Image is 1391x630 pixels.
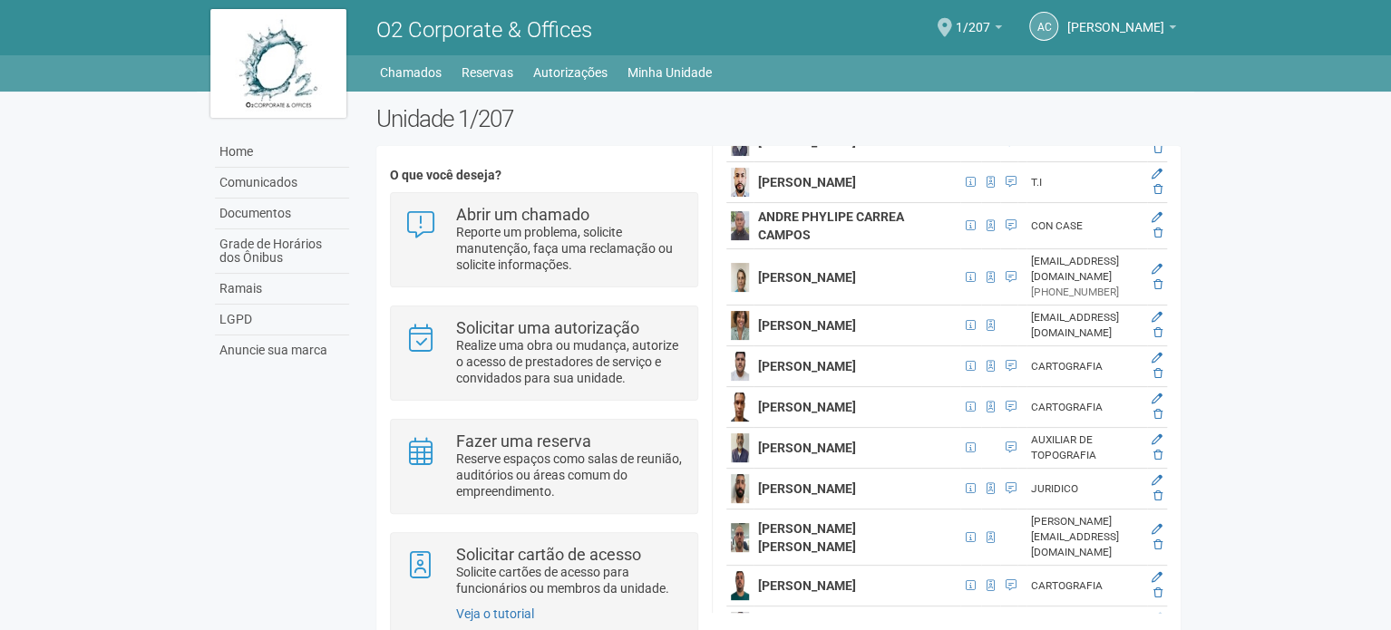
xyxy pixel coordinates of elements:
[1031,514,1143,560] div: [PERSON_NAME][EMAIL_ADDRESS][DOMAIN_NAME]
[627,60,712,85] a: Minha Unidade
[1152,571,1162,584] a: Editar membro
[1152,474,1162,487] a: Editar membro
[1031,359,1143,374] div: CARTOGRAFIA
[1153,326,1162,339] a: Excluir membro
[758,521,856,554] strong: [PERSON_NAME] [PERSON_NAME]
[731,474,749,503] img: user.png
[456,205,589,224] strong: Abrir um chamado
[731,211,749,240] img: user.png
[1152,352,1162,364] a: Editar membro
[376,17,592,43] span: O2 Corporate & Offices
[1067,23,1176,37] a: [PERSON_NAME]
[1031,310,1143,341] div: [EMAIL_ADDRESS][DOMAIN_NAME]
[758,270,856,285] strong: [PERSON_NAME]
[758,400,856,414] strong: [PERSON_NAME]
[731,352,749,381] img: user.png
[210,9,346,118] img: logo.jpg
[1031,432,1143,463] div: AUXILIAR DE TOPOGRAFIA
[215,137,349,168] a: Home
[731,433,749,462] img: user.png
[731,571,749,600] img: user.png
[215,335,349,365] a: Anuncie sua marca
[404,320,683,386] a: Solicitar uma autorização Realize uma obra ou mudança, autorize o acesso de prestadores de serviç...
[1153,142,1162,155] a: Excluir membro
[1152,168,1162,180] a: Editar membro
[456,606,534,621] a: Veja o tutorial
[1031,285,1143,300] div: [PHONE_NUMBER]
[1153,278,1162,291] a: Excluir membro
[1153,183,1162,196] a: Excluir membro
[758,441,856,455] strong: [PERSON_NAME]
[731,263,749,292] img: user.png
[1152,523,1162,536] a: Editar membro
[731,311,749,340] img: user.png
[456,451,684,499] p: Reserve espaços como salas de reunião, auditórios ou áreas comum do empreendimento.
[456,224,684,273] p: Reporte um problema, solicite manutenção, faça uma reclamação ou solicite informações.
[215,168,349,199] a: Comunicados
[1152,311,1162,324] a: Editar membro
[404,547,683,596] a: Solicitar cartão de acesso Solicite cartões de acesso para funcionários ou membros da unidade.
[456,564,684,596] p: Solicite cartões de acesso para funcionários ou membros da unidade.
[404,207,683,273] a: Abrir um chamado Reporte um problema, solicite manutenção, faça uma reclamação ou solicite inform...
[1152,393,1162,405] a: Editar membro
[758,209,904,242] strong: ANDRE PHYLIPE CARREA CAMPOS
[215,274,349,305] a: Ramais
[376,105,1181,132] h2: Unidade 1/207
[1153,489,1162,502] a: Excluir membro
[390,169,697,182] h4: O que você deseja?
[1031,218,1143,234] div: CON CASE
[462,60,513,85] a: Reservas
[1153,538,1162,551] a: Excluir membro
[1153,367,1162,380] a: Excluir membro
[956,23,1002,37] a: 1/207
[215,229,349,274] a: Grade de Horários dos Ônibus
[456,318,639,337] strong: Solicitar uma autorização
[456,545,641,564] strong: Solicitar cartão de acesso
[1153,449,1162,461] a: Excluir membro
[1152,211,1162,224] a: Editar membro
[215,305,349,335] a: LGPD
[1029,12,1058,41] a: AC
[1153,227,1162,239] a: Excluir membro
[731,168,749,197] img: user.png
[1031,481,1143,497] div: JURIDICO
[758,481,856,496] strong: [PERSON_NAME]
[1031,400,1143,415] div: CARTOGRAFIA
[1031,578,1143,594] div: CARTOGRAFIA
[1031,254,1143,285] div: [EMAIL_ADDRESS][DOMAIN_NAME]
[456,337,684,386] p: Realize uma obra ou mudança, autorize o acesso de prestadores de serviço e convidados para sua un...
[956,3,990,34] span: 1/207
[731,393,749,422] img: user.png
[1152,263,1162,276] a: Editar membro
[758,359,856,373] strong: [PERSON_NAME]
[533,60,608,85] a: Autorizações
[380,60,442,85] a: Chamados
[1031,175,1143,190] div: T.I
[758,175,856,189] strong: [PERSON_NAME]
[1152,433,1162,446] a: Editar membro
[1152,612,1162,625] a: Editar membro
[1153,586,1162,599] a: Excluir membro
[215,199,349,229] a: Documentos
[1153,408,1162,421] a: Excluir membro
[404,433,683,499] a: Fazer uma reserva Reserve espaços como salas de reunião, auditórios ou áreas comum do empreendime...
[456,431,591,451] strong: Fazer uma reserva
[1067,3,1164,34] span: Andréa Cunha
[758,318,856,333] strong: [PERSON_NAME]
[758,578,856,593] strong: [PERSON_NAME]
[731,523,749,552] img: user.png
